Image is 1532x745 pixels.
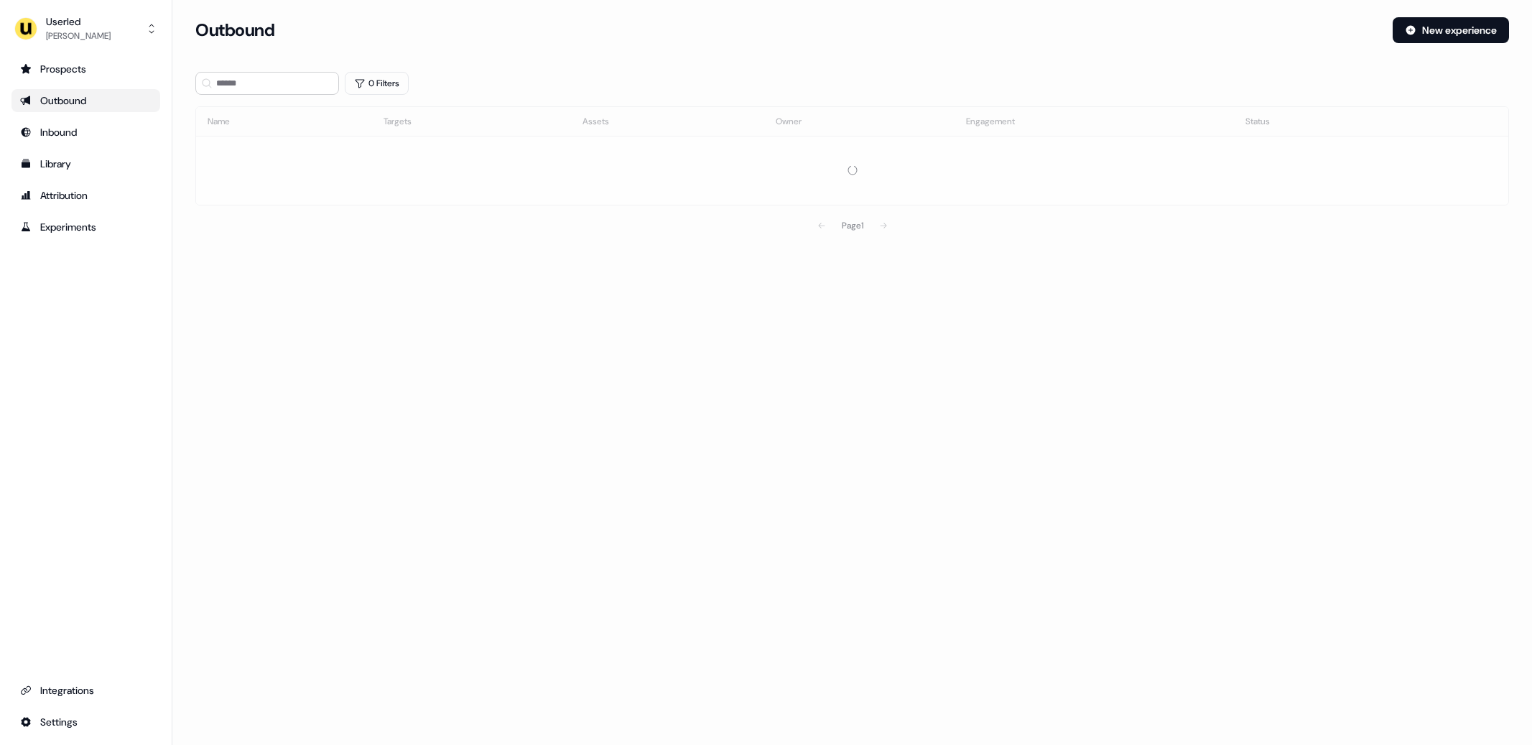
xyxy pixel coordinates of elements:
div: Userled [46,14,111,29]
a: Go to prospects [11,57,160,80]
div: Inbound [20,125,152,139]
div: Library [20,157,152,171]
a: Go to Inbound [11,121,160,144]
button: 0 Filters [345,72,409,95]
div: Settings [20,715,152,729]
div: Integrations [20,683,152,698]
button: New experience [1393,17,1509,43]
a: Go to integrations [11,679,160,702]
div: Prospects [20,62,152,76]
div: Attribution [20,188,152,203]
a: Go to integrations [11,711,160,734]
a: Go to attribution [11,184,160,207]
h3: Outbound [195,19,274,41]
div: [PERSON_NAME] [46,29,111,43]
a: Go to templates [11,152,160,175]
a: Go to experiments [11,216,160,239]
div: Outbound [20,93,152,108]
a: Go to outbound experience [11,89,160,112]
button: Userled[PERSON_NAME] [11,11,160,46]
div: Experiments [20,220,152,234]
